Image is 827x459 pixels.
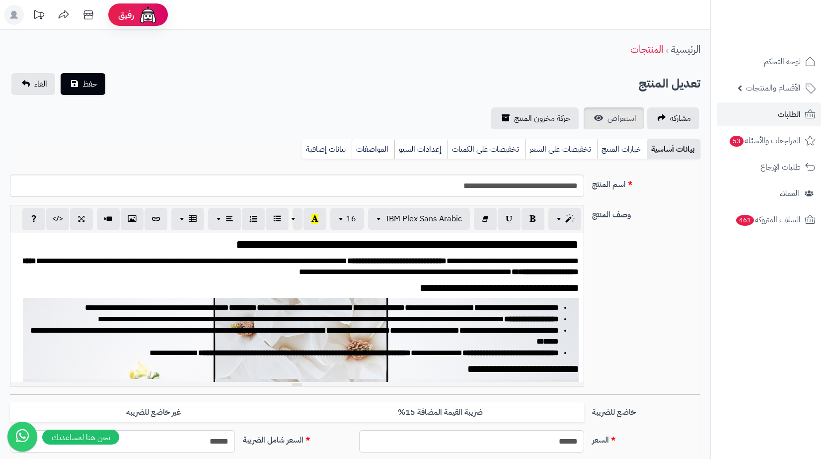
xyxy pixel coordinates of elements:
[639,74,700,94] h2: تعديل المنتج
[588,402,704,418] label: خاضع للضريبة
[760,160,801,174] span: طلبات الإرجاع
[61,73,105,95] button: حفظ
[647,139,700,159] a: بيانات أساسية
[736,215,754,226] span: 461
[239,430,355,446] label: السعر شامل الضريبة
[26,5,51,27] a: تحديثات المنصة
[525,139,597,159] a: تخفيضات على السعر
[729,134,801,148] span: المراجعات والأسئلة
[717,50,821,74] a: لوحة التحكم
[394,139,448,159] a: إعدادات السيو
[588,430,704,446] label: السعر
[352,139,394,159] a: المواصفات
[717,102,821,126] a: الطلبات
[717,182,821,205] a: العملاء
[10,402,297,423] label: غير خاضع للضريبه
[297,402,584,423] label: ضريبة القيمة المضافة 15%
[588,175,704,190] label: اسم المنتج
[11,73,55,95] a: الغاء
[764,55,801,69] span: لوحة التحكم
[118,9,134,21] span: رفيق
[670,112,691,124] span: مشاركه
[386,213,462,225] span: IBM Plex Sans Arabic
[368,208,470,230] button: IBM Plex Sans Arabic
[780,186,799,200] span: العملاء
[330,208,364,230] button: 16
[82,78,97,90] span: حفظ
[717,155,821,179] a: طلبات الإرجاع
[34,78,47,90] span: الغاء
[584,107,644,129] a: استعراض
[778,107,801,121] span: الطلبات
[717,208,821,232] a: السلات المتروكة461
[491,107,579,129] a: حركة مخزون المنتج
[448,139,525,159] a: تخفيضات على الكميات
[630,42,663,57] a: المنتجات
[514,112,571,124] span: حركة مخزون المنتج
[759,27,818,48] img: logo-2.png
[302,139,352,159] a: بيانات إضافية
[647,107,699,129] a: مشاركه
[730,136,744,147] span: 53
[588,205,704,221] label: وصف المنتج
[346,213,356,225] span: 16
[138,5,158,25] img: ai-face.png
[735,213,801,227] span: السلات المتروكة
[746,81,801,95] span: الأقسام والمنتجات
[717,129,821,153] a: المراجعات والأسئلة53
[671,42,700,57] a: الرئيسية
[597,139,647,159] a: خيارات المنتج
[607,112,636,124] span: استعراض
